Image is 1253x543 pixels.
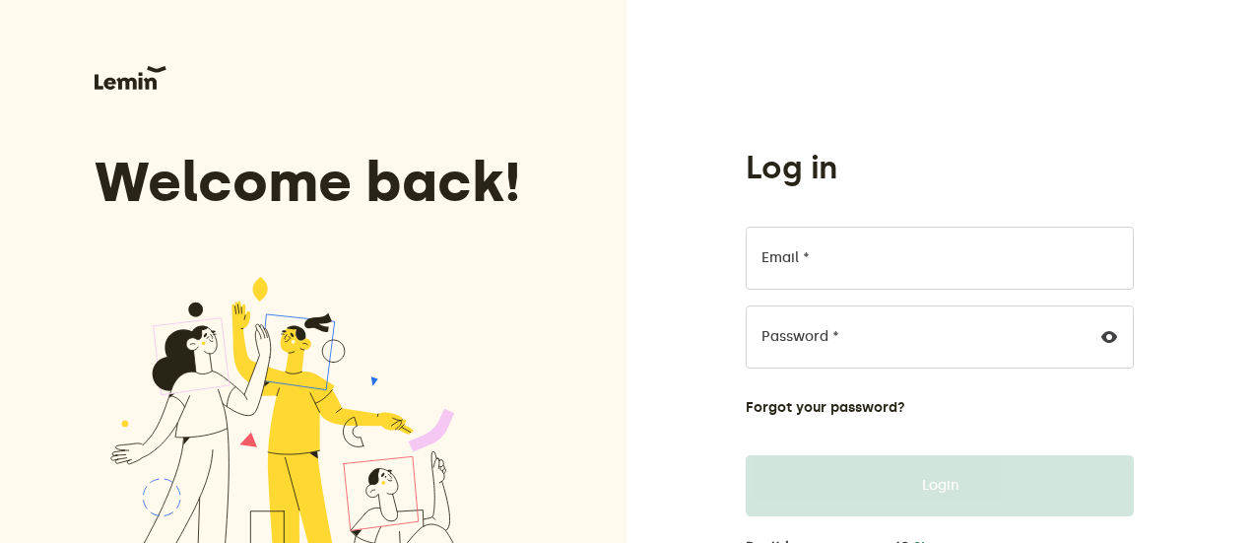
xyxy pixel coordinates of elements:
h1: Log in [746,148,837,187]
button: Forgot your password? [746,400,905,416]
img: Lemin logo [95,66,166,90]
input: Email * [746,227,1134,290]
h3: Welcome back! [95,151,521,214]
label: Email * [761,250,810,266]
button: Login [746,455,1134,516]
label: Password * [761,329,839,345]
